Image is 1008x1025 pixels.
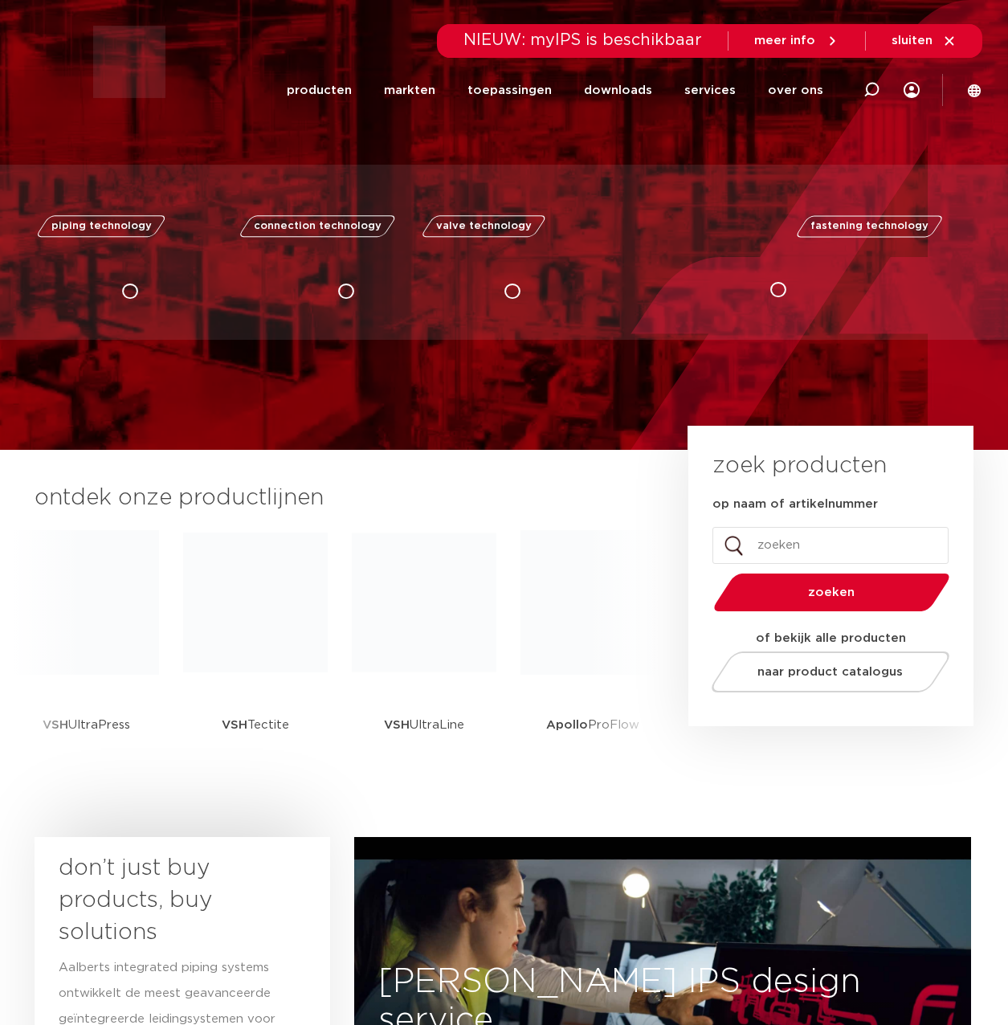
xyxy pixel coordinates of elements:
span: meer info [754,35,815,47]
a: over ons [768,59,823,121]
span: sluiten [892,35,933,47]
a: sluiten [892,34,957,48]
h3: zoek producten [712,450,887,482]
a: markten [384,59,435,121]
nav: Menu [287,59,823,121]
p: Tectite [222,675,289,775]
span: NIEUW: myIPS is beschikbaar [463,32,702,48]
a: VSHUltraPress [14,530,159,775]
strong: VSH [384,719,410,731]
span: naar product catalogus [757,666,903,678]
h3: don’t just buy products, buy solutions [59,852,277,949]
span: connection technology [253,221,381,231]
input: zoeken [712,527,949,564]
strong: Apollo [546,719,588,731]
a: producten [287,59,352,121]
span: valve technology [436,221,532,231]
span: zoeken [755,586,908,598]
p: UltraPress [43,675,130,775]
a: ApolloProFlow [520,530,665,775]
button: zoeken [707,572,956,613]
span: piping technology [51,221,152,231]
a: downloads [584,59,652,121]
a: meer info [754,34,839,48]
label: op naam of artikelnummer [712,496,878,512]
a: toepassingen [467,59,552,121]
p: ProFlow [546,675,639,775]
a: services [684,59,736,121]
h3: ontdek onze productlijnen [35,482,634,514]
span: fastening technology [810,221,928,231]
a: VSHUltraLine [352,530,496,775]
a: naar product catalogus [707,651,953,692]
strong: VSH [222,719,247,731]
p: UltraLine [384,675,464,775]
strong: VSH [43,719,68,731]
a: VSHTectite [183,530,328,775]
strong: of bekijk alle producten [756,632,906,644]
